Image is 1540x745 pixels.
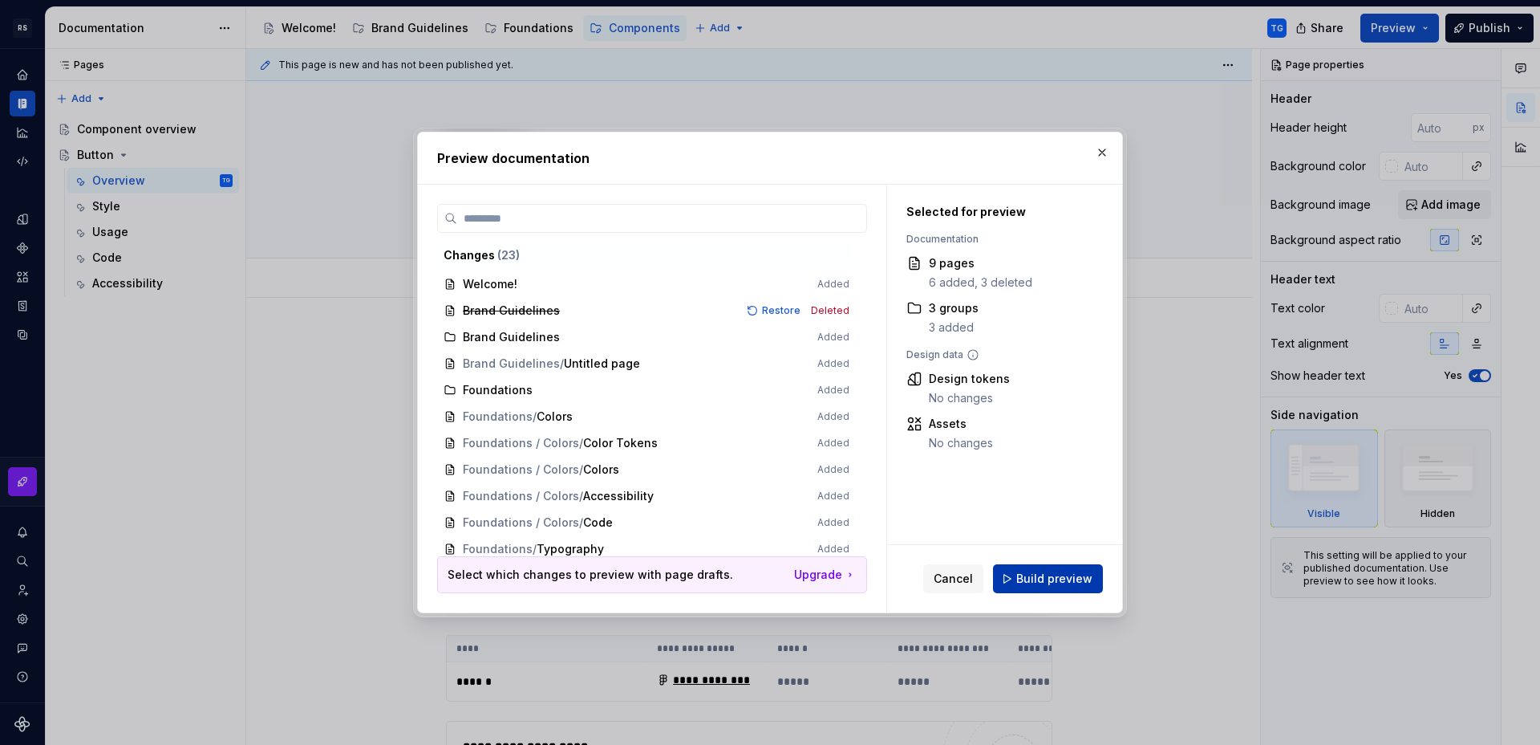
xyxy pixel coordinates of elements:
div: Assets [929,416,993,432]
span: ( 23 ) [497,248,520,262]
div: 9 pages [929,255,1032,271]
button: Build preview [993,564,1103,593]
span: Cancel [934,571,973,587]
div: 6 added, 3 deleted [929,275,1032,291]
p: Select which changes to preview with page drafts. [448,567,733,583]
button: Restore [742,303,808,319]
button: Cancel [923,564,983,593]
div: Design data [906,348,1084,361]
div: Changes [444,247,849,263]
div: Design tokens [929,371,1010,387]
span: Build preview [1016,571,1092,587]
div: No changes [929,390,1010,406]
span: Restore [762,304,800,317]
div: Documentation [906,233,1084,246]
button: Upgrade [794,567,857,583]
div: 3 added [929,320,979,336]
h2: Preview documentation [437,149,1103,168]
div: Selected for preview [906,204,1084,220]
div: No changes [929,435,993,451]
div: 3 groups [929,300,979,316]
